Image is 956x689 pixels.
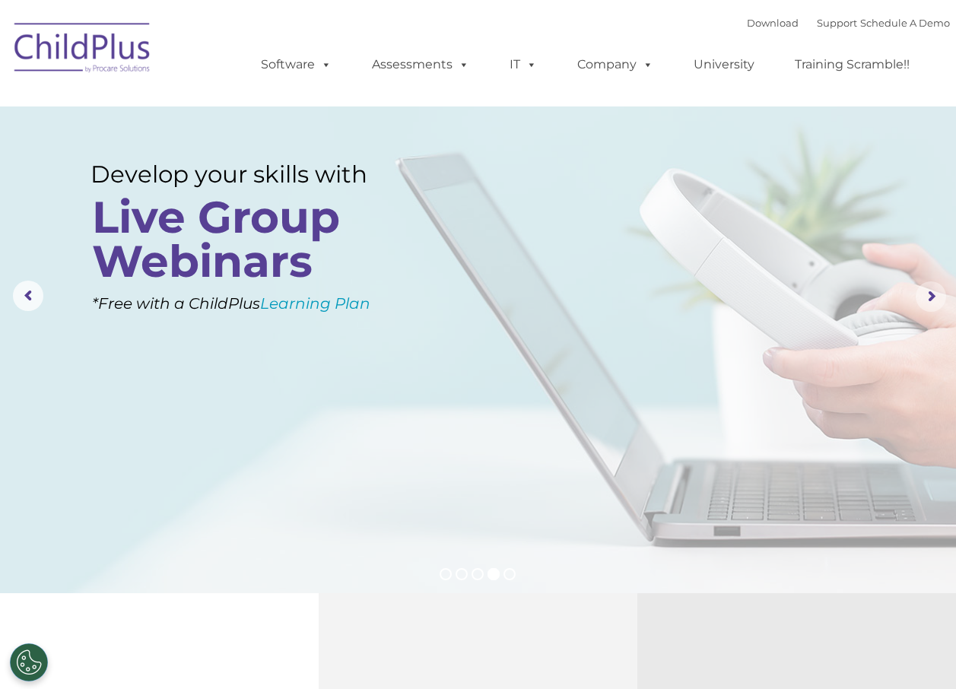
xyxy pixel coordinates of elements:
[10,643,48,681] button: Cookies Settings
[860,17,950,29] a: Schedule A Demo
[92,289,430,318] rs-layer: *Free with a ChildPlus
[7,12,159,88] img: ChildPlus by Procare Solutions
[91,160,407,189] rs-layer: Develop your skills with
[494,49,552,80] a: IT
[211,100,258,112] span: Last name
[92,195,403,284] rs-layer: Live Group Webinars
[246,49,347,80] a: Software
[357,49,484,80] a: Assessments
[562,49,669,80] a: Company
[780,49,925,80] a: Training Scramble!!
[747,17,950,29] font: |
[211,163,276,174] span: Phone number
[260,294,370,313] a: Learning Plan
[678,49,770,80] a: University
[747,17,799,29] a: Download
[817,17,857,29] a: Support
